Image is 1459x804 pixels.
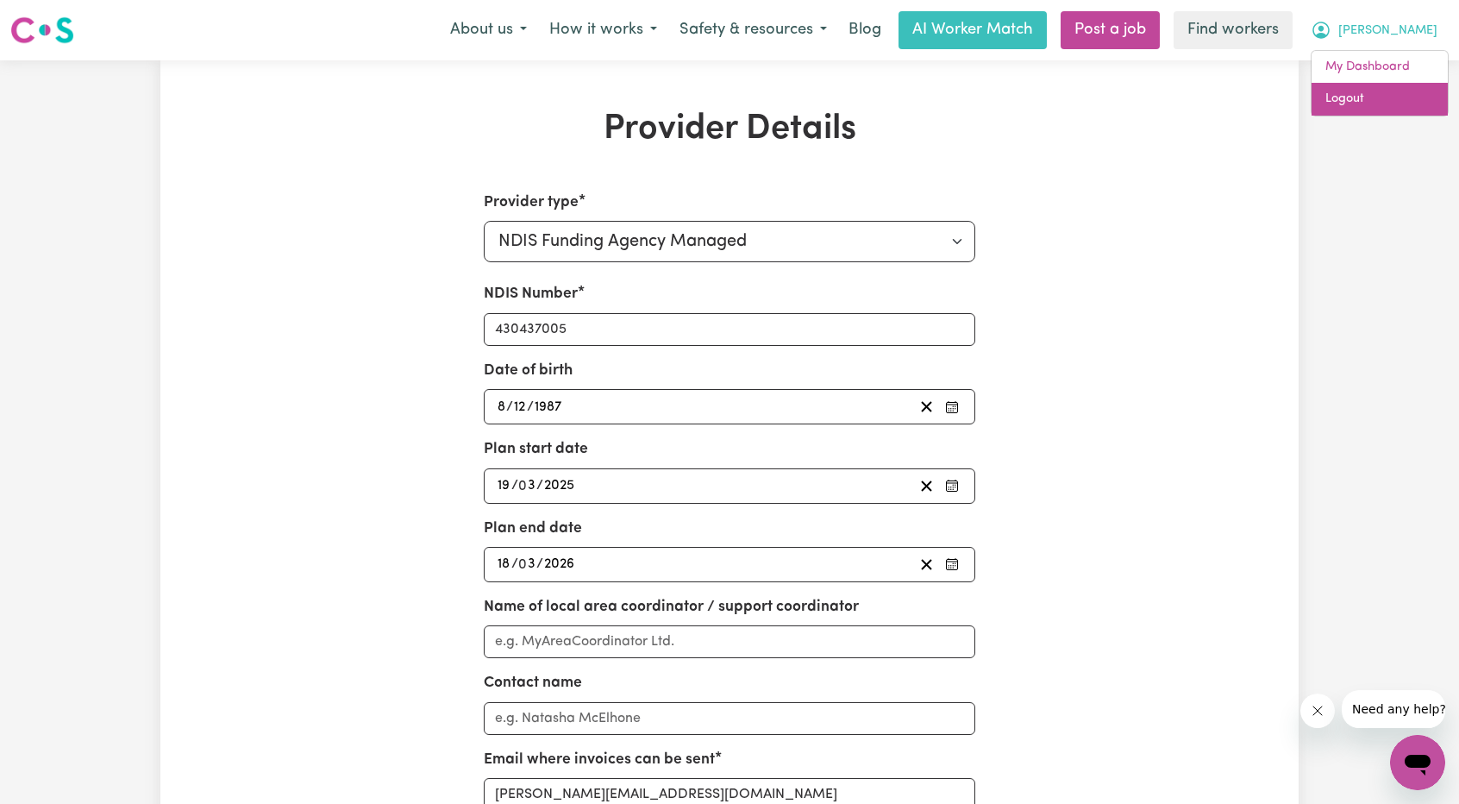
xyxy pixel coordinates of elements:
a: My Dashboard [1312,51,1448,84]
a: Careseekers logo [10,10,74,50]
iframe: Close message [1300,694,1335,728]
label: Name of local area coordinator / support coordinator [484,596,859,619]
button: Clear plan start date [913,474,940,498]
span: [PERSON_NAME] [1338,22,1437,41]
button: How it works [538,12,668,48]
input: ---- [543,474,576,498]
button: Safety & resources [668,12,838,48]
span: 0 [518,479,527,493]
a: Blog [838,11,892,49]
button: Clear date of birth [913,395,940,418]
input: -- [497,474,511,498]
button: Clear plan end date [913,553,940,576]
a: Post a job [1061,11,1160,49]
span: / [527,399,534,415]
label: NDIS Number [484,283,578,305]
label: Date of birth [484,360,573,382]
button: Pick your date of birth [940,395,964,418]
span: 0 [518,557,527,571]
input: -- [497,395,506,418]
span: / [506,399,513,415]
a: Logout [1312,83,1448,116]
label: Plan start date [484,438,588,461]
label: Email where invoices can be sent [484,749,715,771]
span: / [536,478,543,493]
button: Pick your plan end date [940,553,964,576]
label: Provider type [484,192,579,214]
h1: Provider Details [360,109,1099,150]
input: -- [519,553,536,576]
input: -- [519,474,536,498]
span: / [536,556,543,572]
a: Find workers [1174,11,1293,49]
span: / [511,478,518,493]
button: About us [439,12,538,48]
iframe: Message from company [1342,690,1445,728]
span: Need any help? [10,12,104,26]
label: Plan end date [484,518,582,540]
button: My Account [1299,12,1449,48]
button: Pick your plan start date [940,474,964,498]
div: My Account [1311,50,1449,116]
input: e.g. MyAreaCoordinator Ltd. [484,625,976,658]
input: Enter your NDIS number [484,313,976,346]
input: ---- [534,395,563,418]
input: -- [497,553,511,576]
span: / [511,556,518,572]
iframe: Button to launch messaging window [1390,735,1445,790]
input: ---- [543,553,576,576]
label: Contact name [484,672,582,694]
input: e.g. Natasha McElhone [484,702,976,735]
input: -- [513,395,527,418]
img: Careseekers logo [10,15,74,46]
a: AI Worker Match [899,11,1047,49]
